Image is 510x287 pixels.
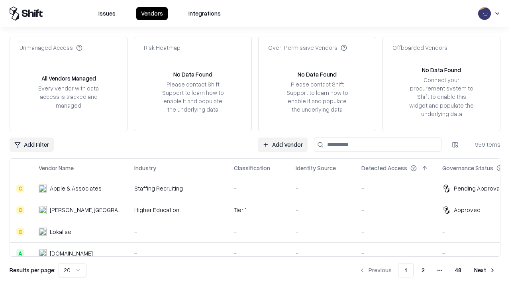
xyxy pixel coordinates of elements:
[296,184,349,193] div: -
[20,43,82,52] div: Unmanaged Access
[134,184,221,193] div: Staffing Recruiting
[35,84,102,109] div: Every vendor with data access is tracked and managed
[361,228,430,236] div: -
[234,249,283,258] div: -
[296,228,349,236] div: -
[415,263,431,277] button: 2
[134,228,221,236] div: -
[361,164,407,172] div: Detected Access
[298,70,337,79] div: No Data Found
[268,43,347,52] div: Over-Permissive Vendors
[39,249,47,257] img: pathfactory.com
[134,249,221,258] div: -
[136,7,168,20] button: Vendors
[50,249,93,258] div: [DOMAIN_NAME]
[134,164,156,172] div: Industry
[408,76,475,118] div: Connect your procurement system to Shift to enable this widget and populate the underlying data
[39,185,47,193] img: Apple & Associates
[173,70,212,79] div: No Data Found
[361,249,430,258] div: -
[354,263,500,277] nav: pagination
[39,228,47,236] img: Lokalise
[469,263,500,277] button: Next
[184,7,226,20] button: Integrations
[16,206,24,214] div: C
[234,164,270,172] div: Classification
[16,228,24,236] div: C
[296,206,349,214] div: -
[160,80,226,114] div: Please contact Shift Support to learn how to enable it and populate the underlying data
[50,206,122,214] div: [PERSON_NAME][GEOGRAPHIC_DATA]
[39,164,74,172] div: Vendor Name
[234,206,283,214] div: Tier 1
[284,80,350,114] div: Please contact Shift Support to learn how to enable it and populate the underlying data
[16,185,24,193] div: C
[398,263,414,277] button: 1
[144,43,180,52] div: Risk Heatmap
[442,164,493,172] div: Governance Status
[296,249,349,258] div: -
[10,266,55,274] p: Results per page:
[50,184,102,193] div: Apple & Associates
[234,228,283,236] div: -
[41,74,96,83] div: All Vendors Managed
[16,249,24,257] div: A
[449,263,468,277] button: 48
[258,138,308,152] a: Add Vendor
[234,184,283,193] div: -
[454,206,481,214] div: Approved
[422,66,461,74] div: No Data Found
[50,228,71,236] div: Lokalise
[361,206,430,214] div: -
[296,164,336,172] div: Identity Source
[454,184,501,193] div: Pending Approval
[361,184,430,193] div: -
[39,206,47,214] img: Reichman University
[94,7,120,20] button: Issues
[134,206,221,214] div: Higher Education
[392,43,447,52] div: Offboarded Vendors
[10,138,54,152] button: Add Filter
[469,140,500,149] div: 959 items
